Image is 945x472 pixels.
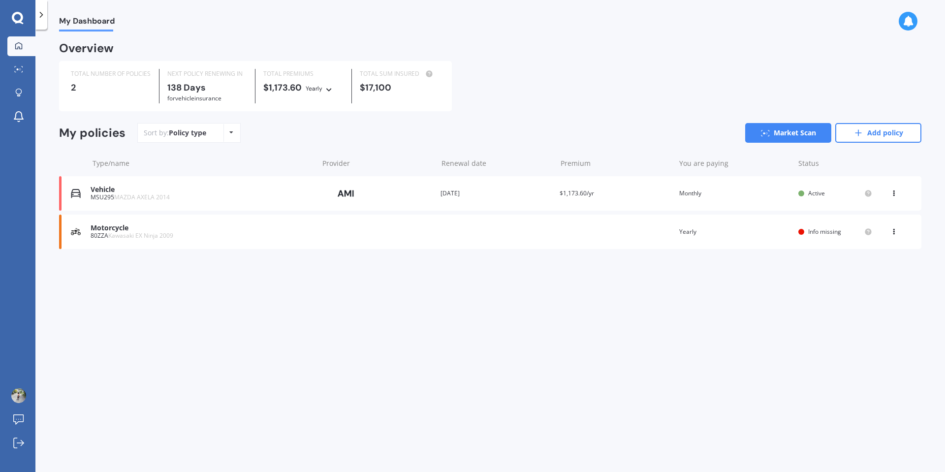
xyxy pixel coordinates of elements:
[114,193,170,201] span: MAZDA AXELA 2014
[441,189,552,198] div: [DATE]
[679,158,790,168] div: You are paying
[91,194,314,201] div: MSU295
[306,84,322,94] div: Yearly
[71,189,81,198] img: Vehicle
[11,388,26,403] img: ACg8ocJJQdk7WdaXzmyryxpcaLz43-xRJdc7s5Koa_tlL_16tDvrw8p8=s96-c
[71,69,151,79] div: TOTAL NUMBER OF POLICIES
[263,69,344,79] div: TOTAL PREMIUMS
[808,189,825,197] span: Active
[59,126,126,140] div: My policies
[71,83,151,93] div: 2
[71,227,81,237] img: Motorcycle
[560,189,594,197] span: $1,173.60/yr
[108,231,173,240] span: Kawasaki EX Ninja 2009
[360,83,440,93] div: $17,100
[835,123,921,143] a: Add policy
[321,184,371,203] img: AMI
[561,158,672,168] div: Premium
[798,158,872,168] div: Status
[59,43,114,53] div: Overview
[745,123,831,143] a: Market Scan
[91,186,314,194] div: Vehicle
[91,224,314,232] div: Motorcycle
[169,128,206,138] div: Policy type
[59,16,115,30] span: My Dashboard
[167,69,248,79] div: NEXT POLICY RENEWING IN
[679,189,790,198] div: Monthly
[808,227,841,236] span: Info missing
[91,232,314,239] div: 80ZZA
[167,82,206,94] b: 138 Days
[144,128,206,138] div: Sort by:
[322,158,434,168] div: Provider
[679,227,790,237] div: Yearly
[93,158,315,168] div: Type/name
[441,158,553,168] div: Renewal date
[263,83,344,94] div: $1,173.60
[167,94,221,102] span: for Vehicle insurance
[360,69,440,79] div: TOTAL SUM INSURED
